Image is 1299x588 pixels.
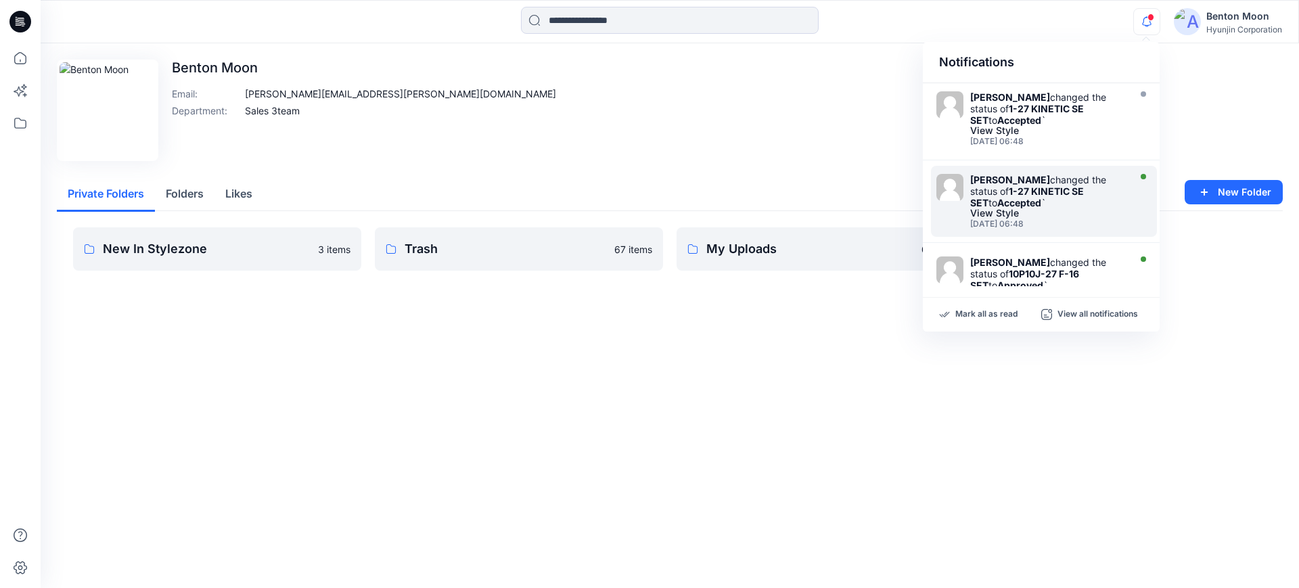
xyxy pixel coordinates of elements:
p: Email : [172,87,240,101]
div: Saturday, September 13, 2025 06:48 [970,137,1126,146]
strong: [PERSON_NAME] [970,91,1050,103]
div: changed the status of to ` [970,91,1126,126]
button: Folders [155,177,214,212]
a: Trash67 items [375,227,663,271]
img: avatar [1174,8,1201,35]
p: View all notifications [1057,309,1138,321]
a: My Uploads0 items [677,227,965,271]
button: Private Folders [57,177,155,212]
a: New In Stylezone3 items [73,227,361,271]
p: Mark all as read [955,309,1018,321]
div: Notifications [923,42,1160,83]
button: New Folder [1185,180,1283,204]
img: Ben Howie [936,174,963,201]
p: 3 items [318,242,350,256]
strong: [PERSON_NAME] [970,174,1050,185]
p: 67 items [614,242,652,256]
p: 0 items [921,242,954,256]
button: Likes [214,177,263,212]
strong: 1-27 KINETIC SE SET [970,185,1084,208]
img: Ben Howie [936,256,963,284]
strong: 1-27 KINETIC SE SET [970,103,1084,126]
strong: Accepted [997,197,1041,208]
p: Department : [172,104,240,118]
strong: 10P10J-27 F-16 SET [970,268,1079,291]
strong: Approved [997,279,1043,291]
div: View Style [970,208,1126,218]
div: changed the status of to ` [970,174,1126,208]
p: Sales 3team [245,104,300,118]
p: New In Stylezone [103,240,310,258]
p: My Uploads [706,240,913,258]
p: Benton Moon [172,60,556,76]
strong: [PERSON_NAME] [970,256,1050,268]
strong: Accepted [997,114,1041,126]
div: Benton Moon [1206,8,1282,24]
div: View Style [970,126,1126,135]
div: Saturday, September 13, 2025 06:48 [970,219,1126,229]
p: Trash [405,240,606,258]
div: Hyunjin Corporation [1206,24,1282,35]
img: Ben Howie [936,91,963,118]
img: Benton Moon [60,62,156,158]
p: [PERSON_NAME][EMAIL_ADDRESS][PERSON_NAME][DOMAIN_NAME] [245,87,556,101]
div: changed the status of to ` [970,256,1126,291]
